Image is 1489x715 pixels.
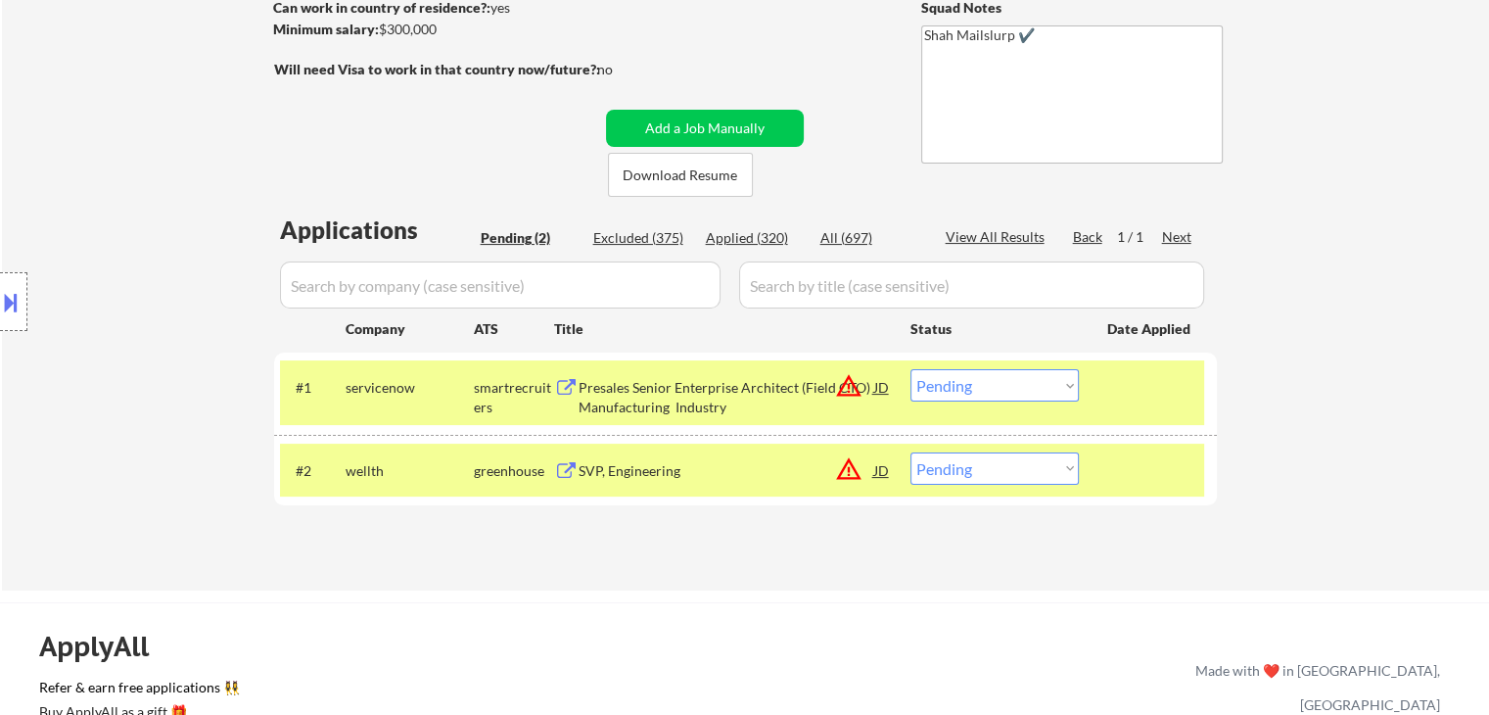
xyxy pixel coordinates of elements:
button: Add a Job Manually [606,110,804,147]
button: Download Resume [608,153,753,197]
div: Next [1162,227,1193,247]
div: Presales Senior Enterprise Architect (Field CTO) Manufacturing Industry [579,378,874,416]
div: JD [872,369,892,405]
div: Title [554,319,892,339]
div: JD [872,453,892,488]
div: Excluded (375) [593,228,691,248]
div: View All Results [946,227,1050,247]
div: All (697) [820,228,918,248]
div: Company [346,319,474,339]
strong: Will need Visa to work in that country now/future?: [274,61,600,77]
div: Applications [280,218,474,242]
input: Search by company (case sensitive) [280,262,721,309]
button: warning_amber [835,372,862,400]
div: SVP, Engineering [579,461,874,481]
div: Status [910,310,1079,346]
div: Pending (2) [481,228,579,248]
div: 1 / 1 [1117,227,1162,247]
button: warning_amber [835,455,862,483]
strong: Minimum salary: [273,21,379,37]
div: greenhouse [474,461,554,481]
div: smartrecruiters [474,378,554,416]
div: ATS [474,319,554,339]
div: no [597,60,653,79]
input: Search by title (case sensitive) [739,262,1204,309]
div: $300,000 [273,20,599,39]
div: Date Applied [1107,319,1193,339]
div: Back [1073,227,1104,247]
div: Applied (320) [706,228,804,248]
div: servicenow [346,378,474,398]
div: wellth [346,461,474,481]
div: ApplyAll [39,630,171,663]
a: Refer & earn free applications 👯‍♀️ [39,681,786,701]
